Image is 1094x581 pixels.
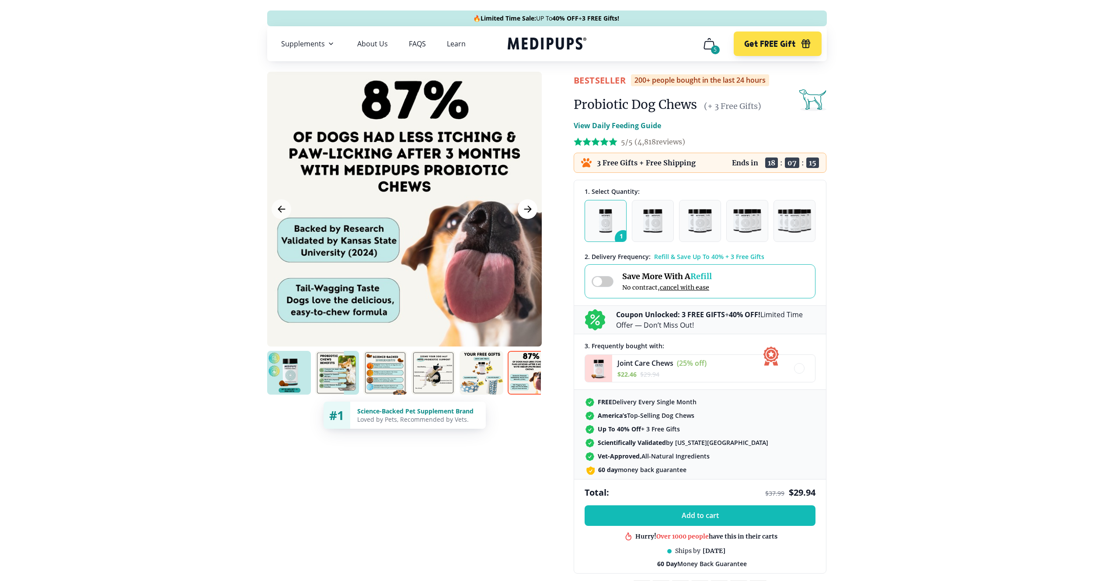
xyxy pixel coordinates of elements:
button: 1 [585,200,627,242]
button: cart [699,33,720,54]
span: Supplements [281,39,325,48]
span: #1 [329,407,344,423]
p: + Limited Time Offer — Don’t Miss Out! [616,309,815,330]
span: Get FREE Gift [744,39,795,49]
img: Probiotic Dog Chews | Natural Dog Supplements [411,351,455,395]
span: Top-Selling Dog Chews [598,411,694,420]
img: Pack of 1 - Natural Dog Supplements [599,209,613,233]
span: Joint Care Chews [617,358,673,368]
a: Medipups [508,35,586,53]
span: No contract, [622,283,712,291]
span: Add to cart [682,511,719,520]
p: Ends in [732,158,758,167]
span: [DATE] [703,547,725,555]
p: 3 Free Gifts + Free Shipping [597,158,696,167]
h1: Probiotic Dog Chews [574,97,697,112]
span: Over 1000 people [656,531,709,539]
strong: America’s [598,411,627,420]
span: 07 [785,157,799,168]
img: Probiotic Dog Chews | Natural Dog Supplements [315,351,359,395]
b: 40% OFF! [729,310,760,319]
p: View Daily Feeding Guide [574,120,661,131]
div: 5 [711,45,720,54]
strong: Up To 40% Off [598,425,641,433]
a: Learn [447,39,466,48]
img: Probiotic Dog Chews | Natural Dog Supplements [363,351,407,395]
strong: FREE [598,398,612,406]
span: 3 . Frequently bought with: [585,342,664,350]
img: Pack of 3 - Natural Dog Supplements [688,209,712,233]
span: Best product [669,541,708,549]
span: $ 29.94 [789,486,815,498]
div: Science-Backed Pet Supplement Brand [357,407,479,415]
span: 🔥 UP To + [473,14,619,23]
span: Ships by [675,547,700,555]
b: Coupon Unlocked: 3 FREE GIFTS [616,310,725,319]
span: Save More With A [622,271,712,281]
span: 5/5 ( 4,818 reviews) [621,137,685,146]
span: (+ 3 Free Gifts) [704,101,761,111]
div: 200+ people bought in the last 24 hours [631,74,769,86]
img: Joint Care Chews - Medipups [585,355,612,382]
div: in this shop [669,541,744,549]
strong: Vet-Approved, [598,452,641,460]
span: cancel with ease [660,283,709,291]
img: Probiotic Dog Chews | Natural Dog Supplements [460,351,503,395]
span: Refill & Save Up To 40% + 3 Free Gifts [654,252,764,261]
span: Delivery Every Single Month [598,398,697,406]
button: Next Image [518,199,537,219]
strong: 60 day [598,465,618,474]
span: $ 22.46 [617,370,637,378]
span: Total: [585,486,609,498]
span: BestSeller [574,74,626,86]
span: $ 37.99 [765,489,784,497]
span: : [801,158,804,167]
button: Get FREE Gift [734,31,822,56]
span: 18 [765,157,778,168]
strong: Scientifically Validated [598,438,666,447]
span: Refill [690,271,712,281]
span: 2 . Delivery Frequency: [585,252,651,261]
span: 15 [806,157,819,168]
span: by [US_STATE][GEOGRAPHIC_DATA] [598,438,768,447]
img: Probiotic Dog Chews | Natural Dog Supplements [508,351,551,395]
span: money back guarantee [598,465,686,474]
img: Pack of 4 - Natural Dog Supplements [733,209,761,233]
button: Previous Image [272,199,291,219]
div: 1. Select Quantity: [585,187,815,196]
span: : [780,158,783,167]
span: 1 [615,230,631,247]
img: Pack of 2 - Natural Dog Supplements [643,209,662,233]
a: About Us [357,39,388,48]
span: (25% off) [677,358,707,368]
img: Pack of 5 - Natural Dog Supplements [778,209,812,233]
div: Loved by Pets, Recommended by Vets. [357,415,479,423]
img: Probiotic Dog Chews | Natural Dog Supplements [267,351,311,395]
span: Money Back Guarantee [657,560,747,568]
div: Hurry! have this in their carts [635,531,777,539]
span: All-Natural Ingredients [598,452,710,460]
a: FAQS [409,39,426,48]
strong: 60 Day [657,560,677,568]
span: $ 29.94 [640,370,659,378]
span: + 3 Free Gifts [598,425,680,433]
button: Supplements [281,38,336,49]
button: Add to cart [585,505,815,526]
